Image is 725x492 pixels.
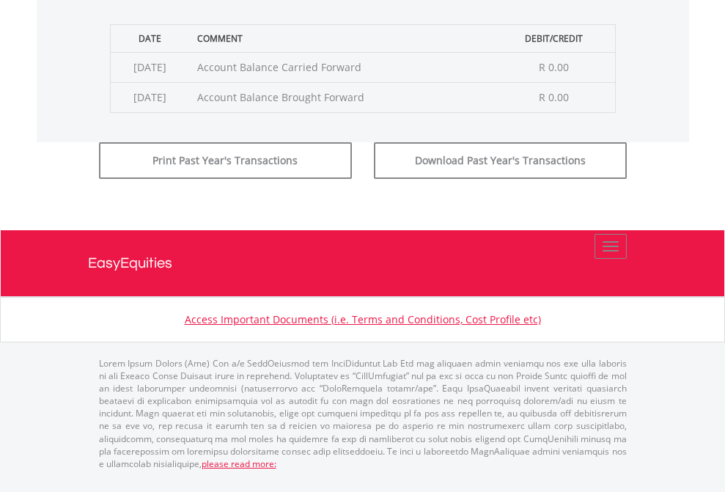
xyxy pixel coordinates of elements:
td: [DATE] [110,52,190,82]
a: EasyEquities [88,230,638,296]
td: Account Balance Brought Forward [190,82,493,112]
th: Debit/Credit [493,24,615,52]
td: [DATE] [110,82,190,112]
th: Date [110,24,190,52]
span: R 0.00 [539,90,569,104]
td: Account Balance Carried Forward [190,52,493,82]
p: Lorem Ipsum Dolors (Ame) Con a/e SeddOeiusmod tem InciDiduntut Lab Etd mag aliquaen admin veniamq... [99,357,627,470]
a: please read more: [202,458,276,470]
a: Access Important Documents (i.e. Terms and Conditions, Cost Profile etc) [185,312,541,326]
button: Download Past Year's Transactions [374,142,627,179]
th: Comment [190,24,493,52]
button: Print Past Year's Transactions [99,142,352,179]
span: R 0.00 [539,60,569,74]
